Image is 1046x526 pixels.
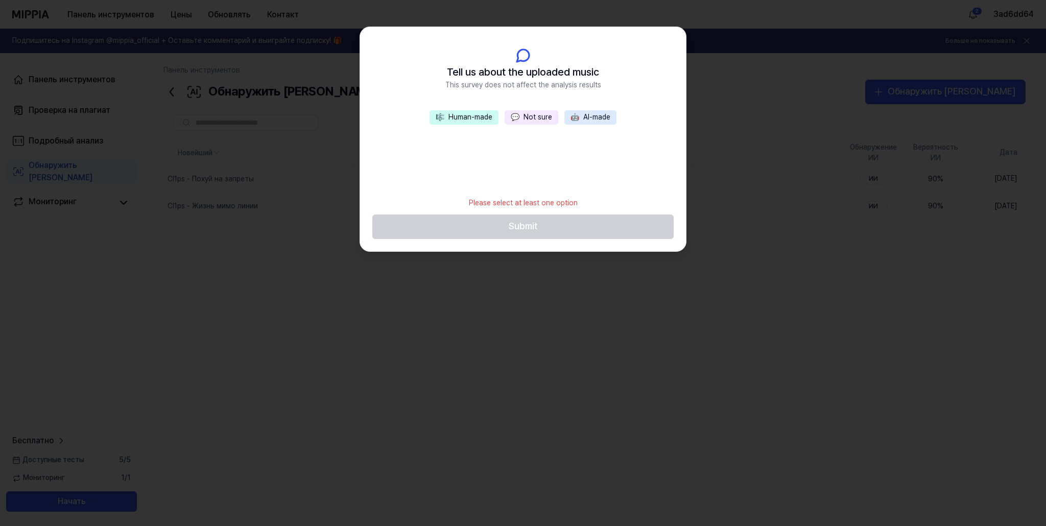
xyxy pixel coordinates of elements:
span: 🎼 [436,113,444,121]
span: Tell us about the uploaded music [447,64,599,80]
span: 💬 [511,113,519,121]
button: 🤖AI-made [564,110,616,125]
button: 💬Not sure [505,110,558,125]
span: 🤖 [570,113,579,121]
span: This survey does not affect the analysis results [445,80,601,90]
button: 🎼Human-made [430,110,498,125]
div: Please select at least one option [463,192,584,214]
